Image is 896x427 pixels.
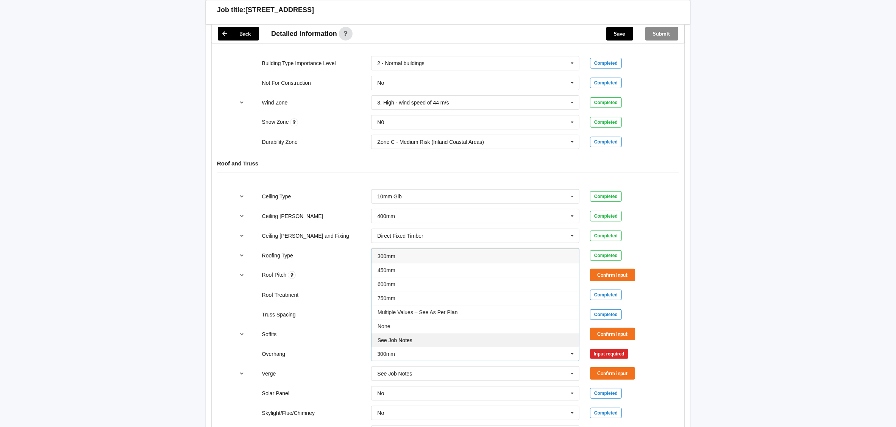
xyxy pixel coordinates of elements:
div: Completed [590,191,622,202]
label: Not For Construction [262,80,311,86]
div: Completed [590,408,622,418]
label: Building Type Importance Level [262,60,336,66]
label: Verge [262,371,276,377]
h3: Job title: [217,6,245,14]
label: Roof Pitch [262,272,288,278]
button: Save [606,27,633,41]
span: 450mm [378,267,395,273]
label: Roof Treatment [262,292,299,298]
div: See Job Notes [377,371,412,376]
span: See Job Notes [378,337,412,343]
div: No [377,410,384,416]
div: Direct Fixed Timber [377,233,423,238]
button: reference-toggle [235,209,250,223]
label: Solar Panel [262,390,289,396]
label: Ceiling Type [262,193,291,199]
div: Completed [590,137,622,147]
button: reference-toggle [235,249,250,262]
div: No [377,391,384,396]
button: reference-toggle [235,190,250,203]
label: Wind Zone [262,100,288,106]
div: 2 - Normal buildings [377,61,425,66]
label: Soffits [262,331,277,337]
div: Completed [590,58,622,69]
div: Completed [590,117,622,128]
label: Snow Zone [262,119,290,125]
button: Confirm input [590,269,635,281]
button: reference-toggle [235,229,250,243]
div: Completed [590,309,622,320]
div: 400mm [377,213,395,219]
button: reference-toggle [235,96,250,109]
div: N0 [377,120,384,125]
label: Durability Zone [262,139,298,145]
span: 600mm [378,281,395,287]
div: No [377,80,384,86]
div: Completed [590,211,622,221]
div: Completed [590,78,622,88]
button: reference-toggle [235,327,250,341]
label: Ceiling [PERSON_NAME] [262,213,323,219]
div: Completed [590,250,622,261]
span: Multiple Values – See As Per Plan [378,309,457,315]
button: reference-toggle [235,367,250,380]
div: Zone C - Medium Risk (Inland Coastal Areas) [377,139,484,145]
div: Completed [590,388,622,399]
button: reference-toggle [235,268,250,282]
label: Skylight/Flue/Chimney [262,410,315,416]
div: 3. High - wind speed of 44 m/s [377,100,449,105]
button: Back [218,27,259,41]
h3: [STREET_ADDRESS] [245,6,314,14]
span: Detailed information [271,30,337,37]
div: Input required [590,349,628,359]
div: Completed [590,231,622,241]
div: Completed [590,97,622,108]
div: 10mm Gib [377,194,402,199]
label: Roofing Type [262,252,293,259]
label: Overhang [262,351,285,357]
div: Completed [590,290,622,300]
button: Confirm input [590,328,635,340]
span: 750mm [378,295,395,301]
span: None [378,323,390,329]
span: 300mm [378,253,395,259]
button: Confirm input [590,367,635,380]
label: Ceiling [PERSON_NAME] and Fixing [262,233,349,239]
label: Truss Spacing [262,312,296,318]
h4: Roof and Truss [217,160,679,167]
